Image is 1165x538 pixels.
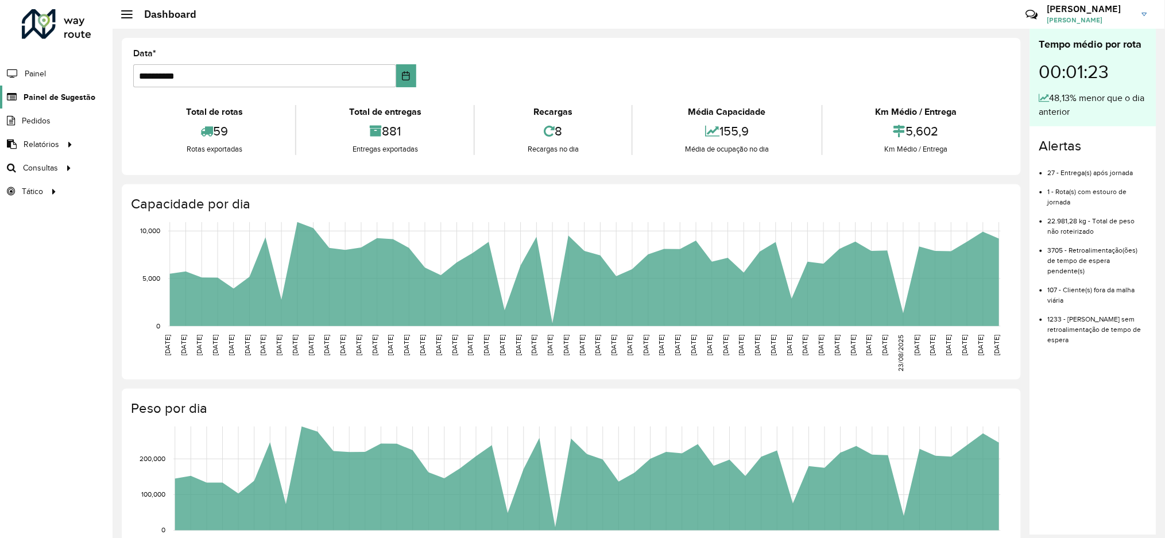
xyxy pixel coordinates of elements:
[802,335,809,355] text: [DATE]
[1039,37,1147,52] div: Tempo médio por rota
[1047,15,1133,25] span: [PERSON_NAME]
[658,335,665,355] text: [DATE]
[371,335,378,355] text: [DATE]
[299,105,471,119] div: Total de entregas
[865,335,873,355] text: [DATE]
[977,335,984,355] text: [DATE]
[140,227,160,235] text: 10,000
[897,335,905,371] text: 23/08/2025
[1048,178,1147,207] li: 1 - Rota(s) com estouro de jornada
[531,335,538,355] text: [DATE]
[25,68,46,80] span: Painel
[1048,276,1147,305] li: 107 - Cliente(s) fora da malha viária
[826,119,1007,144] div: 5,602
[961,335,969,355] text: [DATE]
[945,335,953,355] text: [DATE]
[243,335,251,355] text: [DATE]
[546,335,554,355] text: [DATE]
[24,91,95,103] span: Painel de Sugestão
[24,138,59,150] span: Relatórios
[419,335,426,355] text: [DATE]
[136,105,292,119] div: Total de rotas
[849,335,857,355] text: [DATE]
[1048,237,1147,276] li: 3705 - Retroalimentação(ões) de tempo de espera pendente(s)
[23,162,58,174] span: Consultas
[514,335,522,355] text: [DATE]
[478,105,628,119] div: Recargas
[355,335,362,355] text: [DATE]
[1047,3,1133,14] h3: [PERSON_NAME]
[785,335,793,355] text: [DATE]
[387,335,394,355] text: [DATE]
[133,8,196,21] h2: Dashboard
[195,335,203,355] text: [DATE]
[211,335,219,355] text: [DATE]
[578,335,586,355] text: [DATE]
[826,144,1007,155] div: Km Médio / Entrega
[259,335,266,355] text: [DATE]
[22,185,43,198] span: Tático
[133,47,156,60] label: Data
[1048,159,1147,178] li: 27 - Entrega(s) após jornada
[674,335,682,355] text: [DATE]
[769,335,777,355] text: [DATE]
[1048,305,1147,345] li: 1233 - [PERSON_NAME] sem retroalimentação de tempo de espera
[131,400,1009,417] h4: Peso por dia
[140,455,165,463] text: 200,000
[275,335,282,355] text: [DATE]
[562,335,570,355] text: [DATE]
[299,144,471,155] div: Entregas exportadas
[929,335,936,355] text: [DATE]
[142,274,160,282] text: 5,000
[610,335,618,355] text: [DATE]
[131,196,1009,212] h4: Capacidade por dia
[826,105,1007,119] div: Km Médio / Entrega
[1020,2,1044,27] a: Contato Rápido
[136,119,292,144] div: 59
[722,335,729,355] text: [DATE]
[299,119,471,144] div: 881
[642,335,649,355] text: [DATE]
[396,64,416,87] button: Choose Date
[291,335,299,355] text: [DATE]
[498,335,506,355] text: [DATE]
[636,144,819,155] div: Média de ocupação no dia
[690,335,697,355] text: [DATE]
[833,335,841,355] text: [DATE]
[738,335,745,355] text: [DATE]
[1039,52,1147,91] div: 00:01:23
[706,335,713,355] text: [DATE]
[754,335,761,355] text: [DATE]
[478,144,628,155] div: Recargas no dia
[636,119,819,144] div: 155,9
[1039,138,1147,154] h4: Alertas
[227,335,235,355] text: [DATE]
[161,527,165,534] text: 0
[594,335,602,355] text: [DATE]
[180,335,187,355] text: [DATE]
[993,335,1000,355] text: [DATE]
[818,335,825,355] text: [DATE]
[451,335,458,355] text: [DATE]
[402,335,410,355] text: [DATE]
[626,335,633,355] text: [DATE]
[22,115,51,127] span: Pedidos
[636,105,819,119] div: Média Capacidade
[1039,91,1147,119] div: 48,13% menor que o dia anterior
[1048,207,1147,237] li: 22.981,28 kg - Total de peso não roteirizado
[881,335,889,355] text: [DATE]
[482,335,490,355] text: [DATE]
[913,335,920,355] text: [DATE]
[136,144,292,155] div: Rotas exportadas
[156,322,160,330] text: 0
[307,335,315,355] text: [DATE]
[339,335,346,355] text: [DATE]
[141,491,165,498] text: 100,000
[323,335,331,355] text: [DATE]
[164,335,171,355] text: [DATE]
[478,119,628,144] div: 8
[435,335,442,355] text: [DATE]
[467,335,474,355] text: [DATE]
